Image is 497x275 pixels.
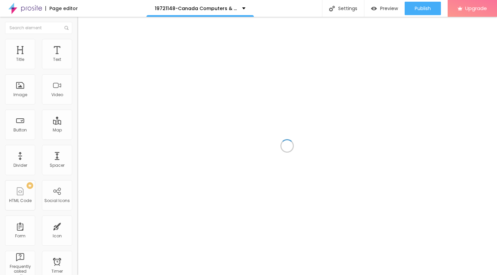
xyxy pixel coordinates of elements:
button: Publish [405,2,441,15]
div: HTML Code [9,198,32,203]
div: Button [13,128,27,132]
div: Title [16,57,24,62]
span: Preview [380,6,398,11]
div: Video [51,92,63,97]
button: Preview [364,2,405,15]
div: Map [53,128,62,132]
span: Publish [415,6,431,11]
input: Search element [5,22,72,34]
div: Text [53,57,61,62]
div: Social Icons [44,198,70,203]
span: Upgrade [465,5,487,11]
img: Icone [329,6,335,11]
div: Form [15,234,26,238]
p: 19721148-Canada Computers & Electronics [155,6,237,11]
div: Page editor [45,6,78,11]
div: Divider [13,163,27,168]
img: Icone [64,26,69,30]
div: Icon [53,234,62,238]
div: Spacer [50,163,64,168]
div: Timer [51,269,63,274]
img: view-1.svg [371,6,377,11]
div: Image [13,92,27,97]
